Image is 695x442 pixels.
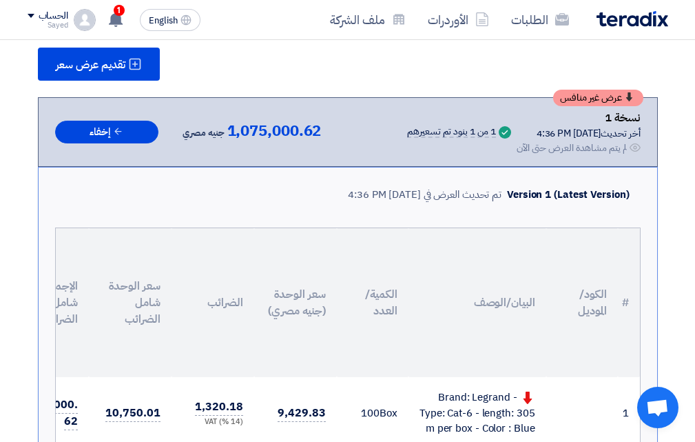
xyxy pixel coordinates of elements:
[39,10,68,22] div: الحساب
[254,228,337,377] th: سعر الوحدة (جنيه مصري)
[278,405,325,422] span: 9,429.83
[637,387,678,428] div: Open chat
[419,390,535,436] div: Brand: Legrand - Type: Cat-6 - length: 305 m per box - Color : Blue
[38,48,160,81] button: تقديم عرض سعر
[500,3,580,36] a: الطلبات
[183,416,243,428] div: (14 %) VAT
[195,399,242,416] span: 1,320.18
[507,187,629,203] div: Version 1 (Latest Version)
[408,228,546,377] th: البيان/الوصف
[105,405,160,422] span: 10,750.01
[337,228,408,377] th: الكمية/العدد
[560,93,622,103] span: عرض غير منافس
[19,396,77,430] span: 1,075,000.62
[417,3,500,36] a: الأوردرات
[227,123,322,139] span: 1,075,000.62
[546,228,618,377] th: الكود/الموديل
[183,125,224,141] span: جنيه مصري
[55,121,158,143] button: إخفاء
[140,9,200,31] button: English
[149,16,178,26] span: English
[28,21,68,29] div: Sayed
[517,109,641,127] div: نسخة 1
[618,228,640,377] th: #
[517,126,641,141] div: أخر تحديث [DATE] 4:36 PM
[114,5,125,16] span: 1
[407,127,496,138] div: 1 من 1 بنود تم تسعيرهم
[319,3,417,36] a: ملف الشركة
[361,405,380,421] span: 100
[74,9,96,31] img: profile_test.png
[348,187,501,203] div: تم تحديث العرض في [DATE] 4:36 PM
[56,59,125,70] span: تقديم عرض سعر
[89,228,172,377] th: سعر الوحدة شامل الضرائب
[597,11,668,27] img: Teradix logo
[172,228,254,377] th: الضرائب
[517,141,627,155] div: لم يتم مشاهدة العرض حتى الآن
